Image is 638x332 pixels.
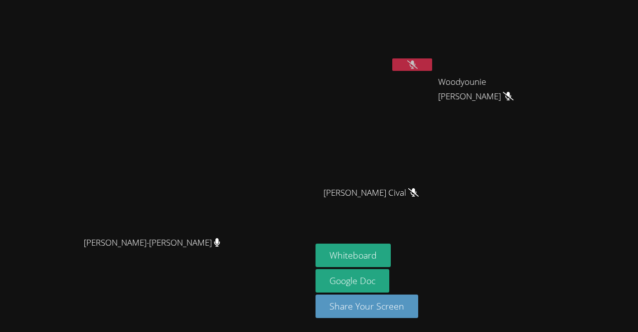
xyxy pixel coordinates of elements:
[316,295,418,318] button: Share Your Screen
[84,236,220,250] span: [PERSON_NAME]-[PERSON_NAME]
[316,244,391,267] button: Whiteboard
[323,186,419,200] span: [PERSON_NAME] Cival
[438,75,549,104] span: Woodyounie [PERSON_NAME]
[316,269,389,293] a: Google Doc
